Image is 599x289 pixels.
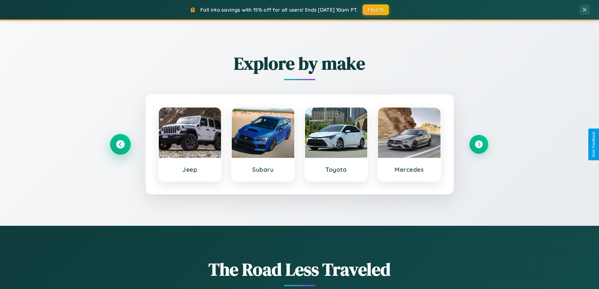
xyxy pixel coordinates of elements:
h1: The Road Less Traveled [111,257,488,281]
h3: Jeep [165,166,215,173]
div: Give Feedback [591,132,596,157]
h2: Explore by make [111,51,488,75]
span: Fall into savings with 15% off for all users! Ends [DATE] 10am PT. [200,7,358,13]
h3: Toyota [311,166,361,173]
h3: Subaru [238,166,288,173]
button: FALL15 [363,4,389,15]
h3: Mercedes [384,166,434,173]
